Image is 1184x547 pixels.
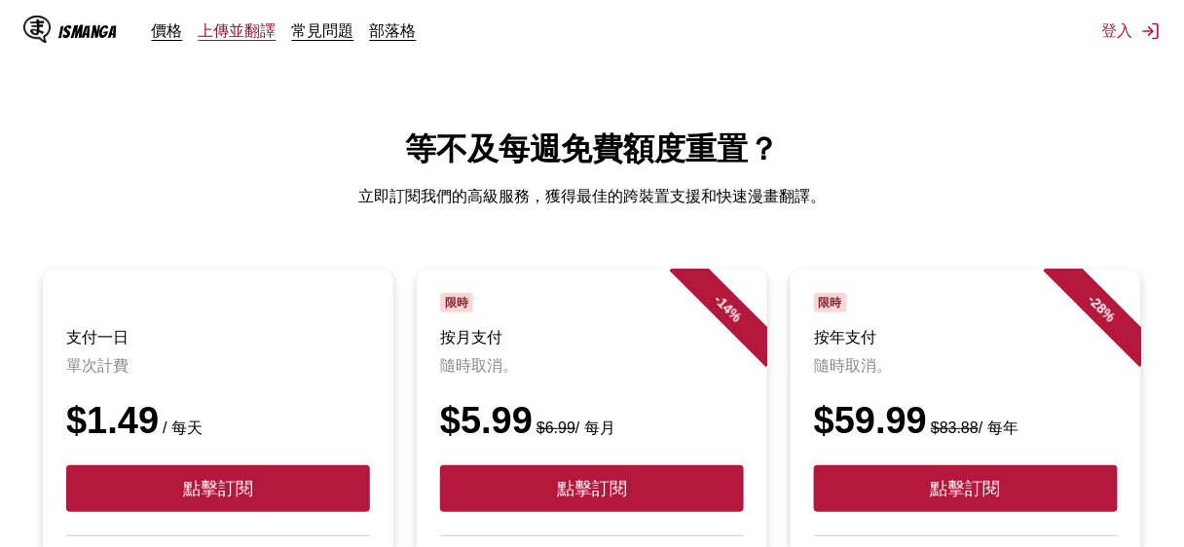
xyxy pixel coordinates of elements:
h3: 按年支付 [814,328,1118,348]
h3: 支付一日 [66,328,370,348]
a: IsManga LogoIsManga [23,16,152,47]
s: $6.99 [536,419,575,436]
h3: 按月支付 [440,328,744,348]
span: 限時 [814,293,847,312]
button: 點擊訂閱 [66,465,370,512]
small: / 每年 [927,419,1018,436]
div: $1.49 [66,400,370,442]
a: 價格 [152,20,183,40]
p: 隨時取消。 [440,356,744,377]
a: 常見問題 [292,20,354,40]
img: IsManga Logo [23,16,51,43]
a: 上傳並翻譯 [199,20,277,40]
h1: 等不及每週免費額度重置？ [16,128,1168,171]
button: 點擊訂閱 [440,465,744,512]
p: 立即訂閱我們的高級服務，獲得最佳的跨裝置支援和快速漫畫翻譯。 [16,187,1168,207]
div: - 14 % [670,250,787,367]
s: $83.88 [931,419,979,436]
small: / 每天 [159,419,203,436]
button: 登入 [1102,20,1161,42]
p: 隨時取消。 [814,356,1118,377]
a: 部落格 [370,20,417,40]
span: 限時 [440,293,473,312]
button: 點擊訂閱 [814,465,1118,512]
img: Sign out [1141,21,1161,41]
div: $5.99 [440,400,744,442]
div: IsManga [58,22,117,41]
small: / 每月 [533,419,615,436]
div: $59.99 [814,400,1118,442]
div: - 28 % [1044,250,1161,367]
p: 單次計費 [66,356,370,377]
